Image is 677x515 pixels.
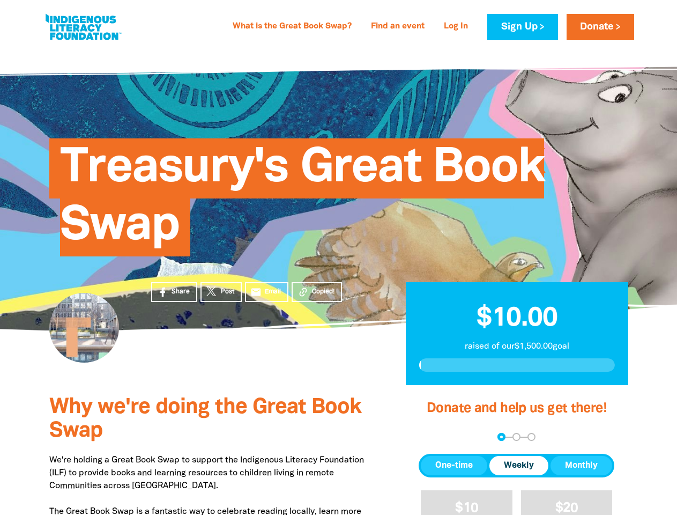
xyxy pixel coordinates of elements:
span: Why we're doing the Great Book Swap [49,398,361,441]
a: emailEmail [245,282,289,302]
button: One-time [421,456,487,475]
span: Monthly [565,459,598,472]
span: Email [265,287,281,297]
span: $10 [455,502,478,514]
i: email [250,286,262,298]
span: Treasury's Great Book Swap [60,146,545,256]
a: Find an event [364,18,431,35]
a: Post [200,282,242,302]
a: What is the Great Book Swap? [226,18,358,35]
button: Copied! [292,282,342,302]
a: Sign Up [487,14,557,40]
button: Monthly [550,456,612,475]
span: One-time [435,459,473,472]
span: Donate and help us get there! [427,402,607,415]
button: Navigate to step 2 of 3 to enter your details [512,433,520,441]
a: Share [151,282,197,302]
span: $20 [555,502,578,514]
span: Post [221,287,234,297]
a: Log In [437,18,474,35]
span: Copied! [312,287,334,297]
span: Share [172,287,190,297]
div: Donation frequency [419,454,614,477]
p: raised of our $1,500.00 goal [419,340,615,353]
button: Navigate to step 3 of 3 to enter your payment details [527,433,535,441]
button: Navigate to step 1 of 3 to enter your donation amount [497,433,505,441]
span: $10.00 [477,306,557,331]
span: Weekly [504,459,534,472]
a: Donate [567,14,634,40]
button: Weekly [489,456,548,475]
